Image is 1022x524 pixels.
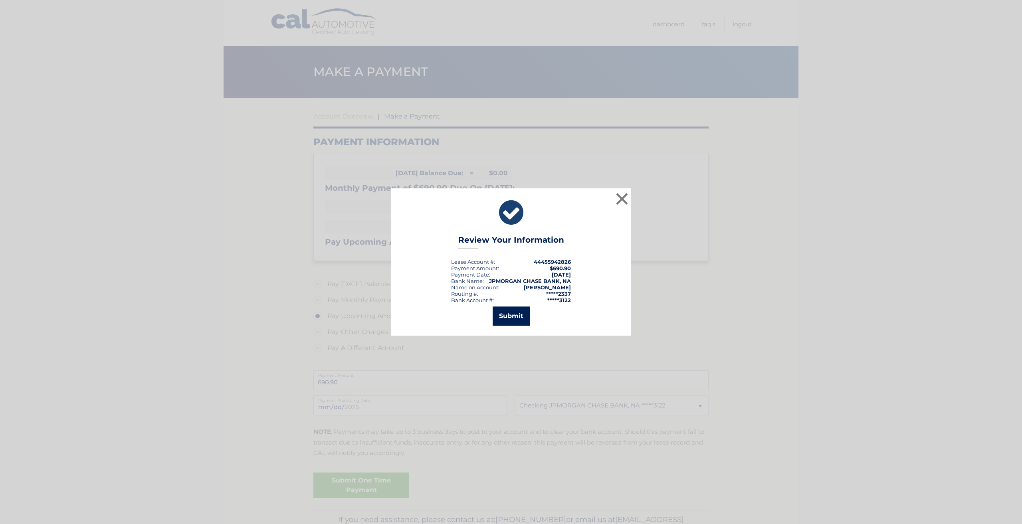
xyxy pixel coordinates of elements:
div: Bank Account #: [451,297,494,303]
strong: JPMORGAN CHASE BANK, NA [489,278,571,284]
h3: Review Your Information [458,235,564,249]
strong: 44455942826 [534,259,571,265]
div: Routing #: [451,291,478,297]
button: × [614,191,630,207]
strong: [PERSON_NAME] [524,284,571,291]
div: : [451,271,490,278]
div: Bank Name: [451,278,484,284]
span: $690.90 [550,265,571,271]
button: Submit [493,306,530,326]
span: Payment Date [451,271,489,278]
span: [DATE] [552,271,571,278]
div: Name on Account: [451,284,499,291]
div: Lease Account #: [451,259,495,265]
div: Payment Amount: [451,265,499,271]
